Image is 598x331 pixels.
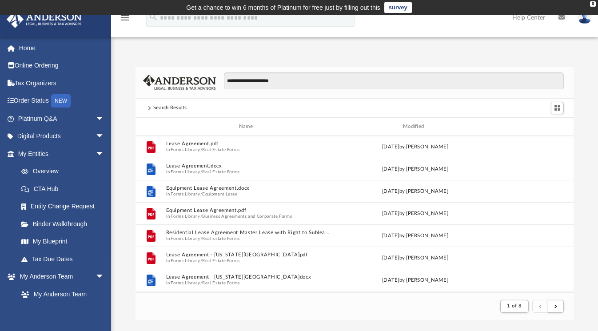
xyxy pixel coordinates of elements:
a: Binder Walkthrough [12,215,118,233]
span: arrow_drop_down [96,128,113,146]
div: Name [165,123,329,131]
span: In [166,236,329,242]
button: Real Estate Forms [202,147,240,153]
a: Overview [12,163,118,180]
span: / [200,169,202,175]
span: In [166,147,329,153]
button: Business Agreements and Corporate Forms [202,214,292,219]
button: Forms Library [171,191,200,197]
button: Lease Agreement.docx [166,164,329,169]
a: CTA Hub [12,180,118,198]
div: grid [136,136,574,293]
a: My Blueprint [12,233,113,251]
i: menu [120,12,131,23]
div: [DATE] by [PERSON_NAME] [333,210,497,218]
div: NEW [51,94,71,108]
input: Search files and folders [224,72,564,89]
button: Residential Lease Agreement Master Lease with Right to Sublease.pdf [166,230,329,236]
span: / [200,191,202,197]
img: Anderson Advisors Platinum Portal [4,11,84,28]
div: [DATE] by [PERSON_NAME] [333,143,497,151]
a: Home [6,39,118,57]
a: Order StatusNEW [6,92,118,110]
button: Real Estate Forms [202,258,240,264]
div: id [140,123,162,131]
div: id [501,123,563,131]
a: Tax Due Dates [12,250,118,268]
button: Equipment Lease [202,191,238,197]
button: Forms Library [171,169,200,175]
button: Forms Library [171,280,200,286]
div: Search Results [153,104,187,112]
button: 1 of 8 [500,300,528,312]
div: [DATE] by [PERSON_NAME] [333,165,497,173]
div: [DATE] by [PERSON_NAME] [333,254,497,262]
div: Modified [333,123,497,131]
span: / [200,258,202,264]
button: Switch to Grid View [551,102,564,114]
div: [DATE] by [PERSON_NAME] [333,232,497,240]
a: Online Ordering [6,57,118,75]
a: Tax Organizers [6,74,118,92]
span: In [166,280,329,286]
a: My Anderson Teamarrow_drop_down [6,268,113,286]
span: / [200,147,202,153]
div: [DATE] by [PERSON_NAME] [333,187,497,195]
span: arrow_drop_down [96,268,113,286]
button: Real Estate Forms [202,280,240,286]
span: / [200,280,202,286]
button: Forms Library [171,214,200,219]
button: Real Estate Forms [202,169,240,175]
button: Equipment Lease Agreement.pdf [166,208,329,214]
a: Digital Productsarrow_drop_down [6,128,118,145]
a: My Entitiesarrow_drop_down [6,145,118,163]
span: arrow_drop_down [96,145,113,163]
div: [DATE] by [PERSON_NAME] [333,276,497,284]
a: Platinum Q&Aarrow_drop_down [6,110,118,128]
button: Forms Library [171,147,200,153]
button: Lease Agreement.pdf [166,141,329,147]
span: In [166,214,329,219]
button: Equipment Lease Agreement.docx [166,186,329,191]
a: Entity Change Request [12,198,118,215]
button: Lease Agreement - [US_STATE][GEOGRAPHIC_DATA]docx [166,275,329,280]
a: survey [384,2,412,13]
span: In [166,258,329,264]
button: Real Estate Forms [202,236,240,242]
button: Forms Library [171,236,200,242]
span: / [200,236,202,242]
i: search [148,12,158,22]
span: arrow_drop_down [96,110,113,128]
span: In [166,191,329,197]
img: User Pic [578,11,591,24]
a: My Anderson Team [12,285,109,303]
span: / [200,214,202,219]
span: In [166,169,329,175]
button: Lease Agreement - [US_STATE][GEOGRAPHIC_DATA]pdf [166,252,329,258]
a: menu [120,17,131,23]
div: close [590,1,596,7]
div: Get a chance to win 6 months of Platinum for free just by filling out this [186,2,380,13]
button: Forms Library [171,258,200,264]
